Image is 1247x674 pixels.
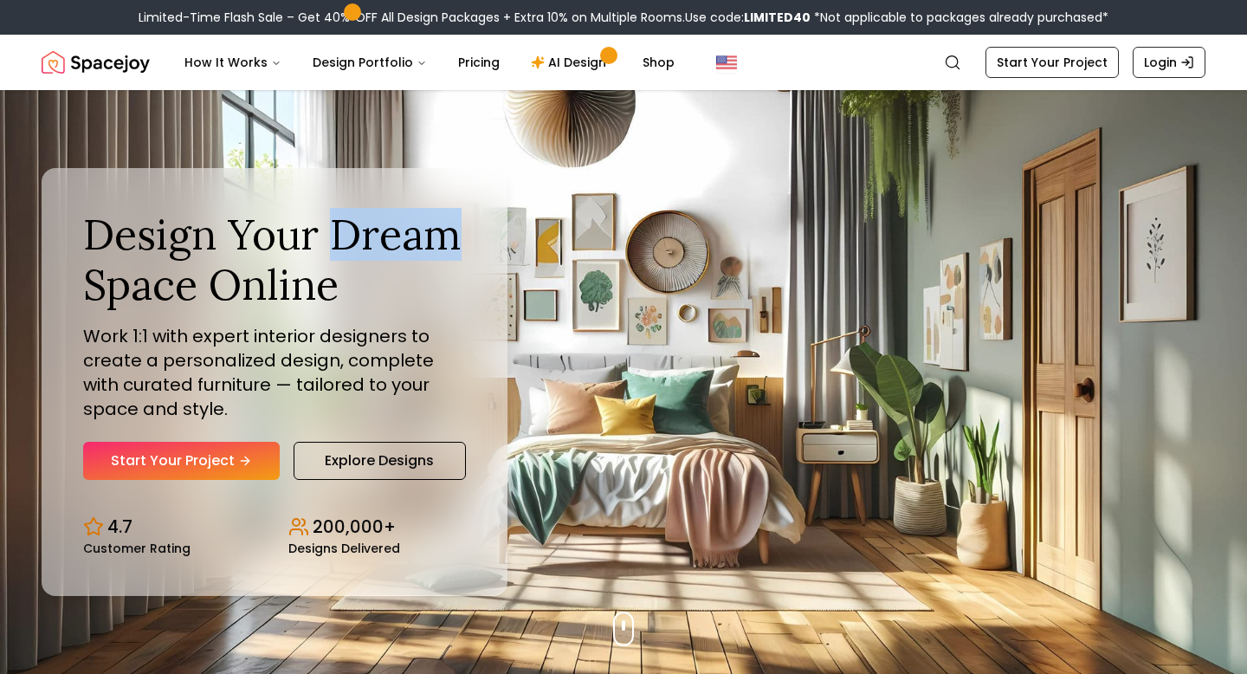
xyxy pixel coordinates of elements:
img: United States [716,52,737,73]
a: Spacejoy [42,45,150,80]
p: 200,000+ [313,515,396,539]
div: Design stats [83,501,466,554]
a: Start Your Project [985,47,1119,78]
small: Customer Rating [83,542,191,554]
a: Shop [629,45,688,80]
nav: Main [171,45,688,80]
a: Pricing [444,45,514,80]
span: Use code: [685,9,811,26]
a: Explore Designs [294,442,466,480]
a: Start Your Project [83,442,280,480]
h1: Design Your Dream Space Online [83,210,466,309]
div: Limited-Time Flash Sale – Get 40% OFF All Design Packages + Extra 10% on Multiple Rooms. [139,9,1108,26]
b: LIMITED40 [744,9,811,26]
button: Design Portfolio [299,45,441,80]
span: *Not applicable to packages already purchased* [811,9,1108,26]
p: Work 1:1 with expert interior designers to create a personalized design, complete with curated fu... [83,324,466,421]
small: Designs Delivered [288,542,400,554]
a: Login [1133,47,1205,78]
nav: Global [42,35,1205,90]
a: AI Design [517,45,625,80]
img: Spacejoy Logo [42,45,150,80]
button: How It Works [171,45,295,80]
p: 4.7 [107,515,132,539]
